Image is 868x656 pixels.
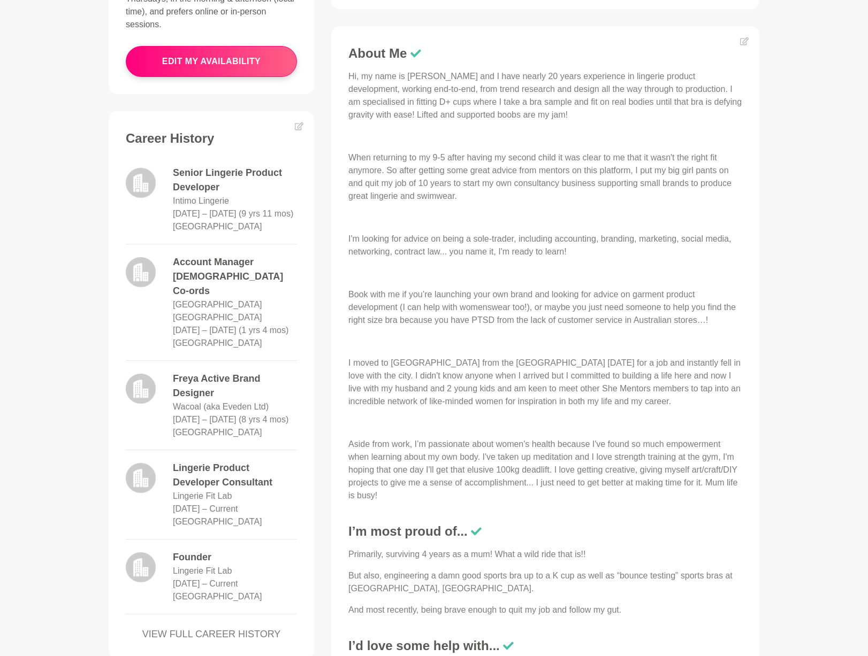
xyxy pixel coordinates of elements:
[173,166,297,195] dd: Senior Lingerie Product Developer
[173,298,297,324] dd: [GEOGRAPHIC_DATA] [GEOGRAPHIC_DATA]
[348,233,742,258] p: I'm looking for advice on being a sole-trader, including accounting, branding, marketing, social ...
[173,504,238,513] time: [DATE] – Current
[126,374,156,404] img: logo
[173,415,288,424] time: [DATE] – [DATE] (8 yrs 4 mos)
[173,550,297,565] dd: Founder
[126,627,297,642] a: VIEW FULL CAREER HISTORY
[126,552,156,582] img: logo
[173,503,238,515] dd: Feb 2025 – Current
[348,357,742,408] p: I moved to [GEOGRAPHIC_DATA] from the [GEOGRAPHIC_DATA] [DATE] for a job and instantly fell in lo...
[173,579,238,588] time: [DATE] – Current
[348,548,742,561] p: Primarily, surviving 4 years as a mum! What a wild ride that is!!
[348,523,742,539] h3: I’m most proud of...
[348,604,742,616] p: And most recently, being brave enough to quit my job and follow my gut.
[173,195,229,207] dd: Intimo Lingerie
[126,257,156,287] img: logo
[126,130,297,146] h3: Career History
[173,461,297,490] dd: Lingerie Product Developer Consultant
[173,426,262,439] dd: [GEOGRAPHIC_DATA]
[348,569,742,595] p: But also, engineering a damn good sports bra up to a K cup as well as “bounce testing” sports bra...
[173,207,293,220] dd: March 2015 – January 2025 (9 yrs 11 mos)
[126,168,156,198] img: logo
[173,326,288,335] time: [DATE] – [DATE] (1 yrs 4 mos)
[126,463,156,493] img: logo
[173,515,262,528] dd: [GEOGRAPHIC_DATA]
[173,490,232,503] dd: Lingerie Fit Lab
[348,45,742,61] h3: About Me
[126,46,297,77] button: edit my availability
[173,372,297,400] dd: Freya Active Brand Designer
[173,400,269,413] dd: Wacoal (aka Eveden Ltd)
[173,209,293,218] time: [DATE] – [DATE] (9 yrs 11 mos)
[348,438,742,502] p: Aside from work, I’m passionate about women's health because I've found so much empowerment when ...
[173,220,262,233] dd: [GEOGRAPHIC_DATA]
[348,70,742,121] p: Hi, my name is [PERSON_NAME] and I have nearly 20 years experience in lingerie product developmen...
[173,577,238,590] dd: Feb 2025 – Current
[173,565,232,577] dd: Lingerie Fit Lab
[173,255,297,298] dd: Account Manager [DEMOGRAPHIC_DATA] Co-ords
[173,590,262,603] dd: [GEOGRAPHIC_DATA]
[348,288,742,327] p: Book with me if you’re launching your own brand and looking for advice on garment product develop...
[348,151,742,203] p: When returning to my 9-5 after having my second child it was clear to me that it wasn't the right...
[348,638,742,654] h3: I’d love some help with...
[173,413,288,426] dd: July 2007 – Oct 2015 (8 yrs 4 mos)
[173,324,288,337] dd: Nov 2013 – March 2015 (1 yrs 4 mos)
[173,337,262,350] dd: [GEOGRAPHIC_DATA]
